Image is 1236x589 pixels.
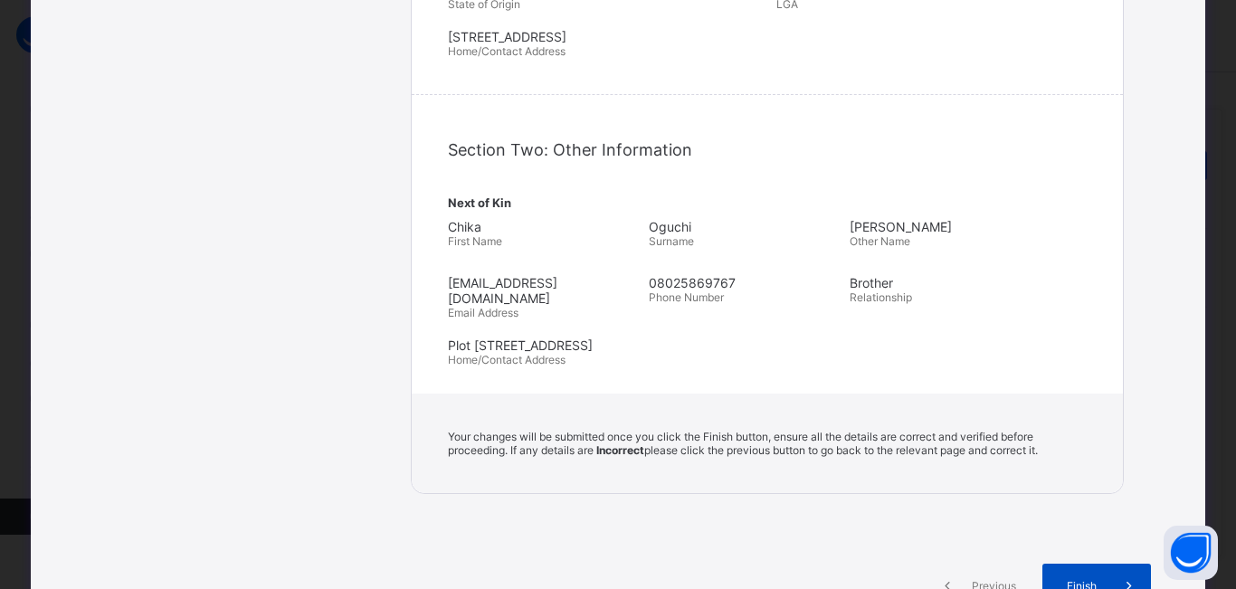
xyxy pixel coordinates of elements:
span: [EMAIL_ADDRESS][DOMAIN_NAME] [448,275,640,306]
b: Incorrect [596,443,644,457]
span: Plot [STREET_ADDRESS] [448,337,1087,353]
span: Other Name [850,234,910,248]
span: Section Two: Other Information [448,140,692,159]
span: Home/Contact Address [448,353,566,366]
span: Home/Contact Address [448,44,566,58]
span: Phone Number [649,290,724,304]
span: Brother [850,275,1041,290]
span: First Name [448,234,502,248]
span: Chika [448,219,640,234]
span: [STREET_ADDRESS] [448,29,1087,44]
span: 08025869767 [649,275,841,290]
span: [PERSON_NAME] [850,219,1041,234]
span: Relationship [850,290,912,304]
button: Open asap [1164,526,1218,580]
span: Email Address [448,306,518,319]
span: Next of Kin [448,195,1087,210]
span: Oguchi [649,219,841,234]
span: Your changes will be submitted once you click the Finish button, ensure all the details are corre... [448,430,1038,457]
span: Surname [649,234,694,248]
